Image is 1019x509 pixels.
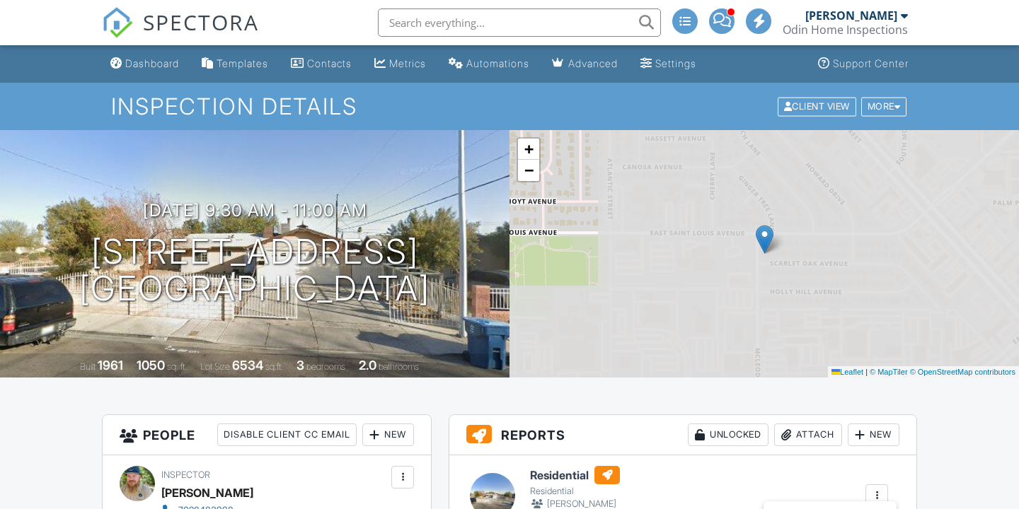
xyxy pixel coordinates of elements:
[389,57,426,69] div: Metrics
[910,368,1015,376] a: © OpenStreetMap contributors
[167,361,187,372] span: sq. ft.
[307,57,352,69] div: Contacts
[297,358,304,373] div: 3
[143,7,259,37] span: SPECTORA
[443,51,535,77] a: Automations (Basic)
[518,160,539,181] a: Zoom out
[379,361,419,372] span: bathrooms
[98,358,123,373] div: 1961
[518,139,539,160] a: Zoom in
[848,423,899,446] div: New
[546,51,623,77] a: Advanced
[102,19,259,49] a: SPECTORA
[217,57,268,69] div: Templates
[833,57,909,69] div: Support Center
[125,57,179,69] div: Dashboard
[655,57,696,69] div: Settings
[285,51,357,77] a: Contacts
[79,233,430,308] h1: [STREET_ADDRESS] [GEOGRAPHIC_DATA]
[232,358,263,373] div: 6534
[466,57,529,69] div: Automations
[530,466,620,484] h6: Residential
[774,423,842,446] div: Attach
[449,415,916,455] h3: Reports
[568,57,618,69] div: Advanced
[756,225,773,254] img: Marker
[524,161,534,179] span: −
[161,469,210,480] span: Inspector
[524,140,534,158] span: +
[80,361,96,372] span: Built
[103,415,431,455] h3: People
[778,97,856,116] div: Client View
[776,100,860,111] a: Client View
[870,368,908,376] a: © MapTiler
[105,51,185,77] a: Dashboard
[137,358,165,373] div: 1050
[306,361,345,372] span: bedrooms
[865,368,868,376] span: |
[805,8,897,23] div: [PERSON_NAME]
[161,482,253,503] div: [PERSON_NAME]
[378,8,661,37] input: Search everything...
[217,423,357,446] div: Disable Client CC Email
[635,51,702,77] a: Settings
[359,358,376,373] div: 2.0
[102,7,133,38] img: The Best Home Inspection Software - Spectora
[362,423,414,446] div: New
[861,97,907,116] div: More
[688,423,768,446] div: Unlocked
[143,201,367,220] h3: [DATE] 9:30 am - 11:00 am
[111,94,908,119] h1: Inspection Details
[369,51,432,77] a: Metrics
[265,361,283,372] span: sq.ft.
[200,361,230,372] span: Lot Size
[196,51,274,77] a: Templates
[783,23,908,37] div: Odin Home Inspections
[831,368,863,376] a: Leaflet
[530,486,620,497] div: Residential
[812,51,914,77] a: Support Center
